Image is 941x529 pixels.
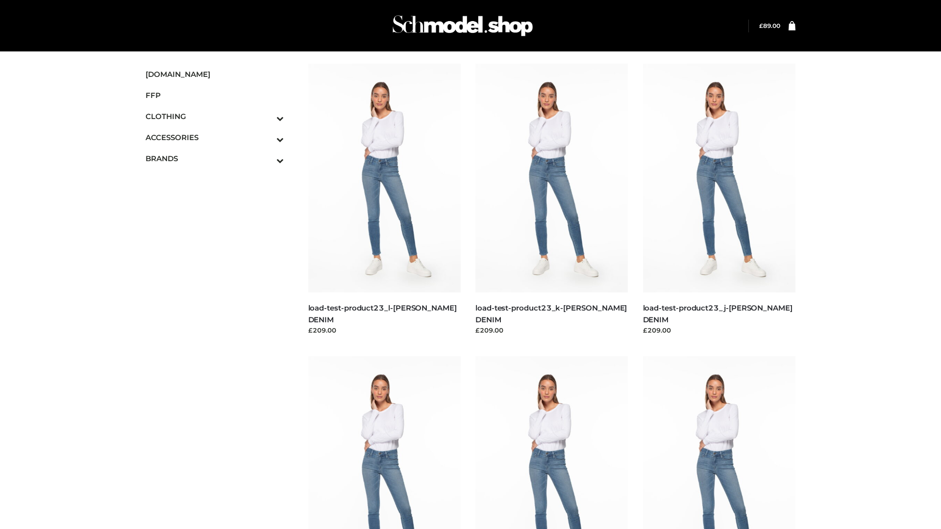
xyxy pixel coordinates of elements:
button: Toggle Submenu [249,148,284,169]
span: BRANDS [146,153,284,164]
a: FFP [146,85,284,106]
img: Schmodel Admin 964 [389,6,536,45]
button: Toggle Submenu [249,127,284,148]
bdi: 89.00 [759,22,780,29]
span: ACCESSORIES [146,132,284,143]
div: £209.00 [475,325,628,335]
a: load-test-product23_l-[PERSON_NAME] DENIM [308,303,457,324]
button: Toggle Submenu [249,106,284,127]
a: load-test-product23_j-[PERSON_NAME] DENIM [643,303,792,324]
span: CLOTHING [146,111,284,122]
a: [DOMAIN_NAME] [146,64,284,85]
a: BRANDSToggle Submenu [146,148,284,169]
a: CLOTHINGToggle Submenu [146,106,284,127]
a: £89.00 [759,22,780,29]
a: load-test-product23_k-[PERSON_NAME] DENIM [475,303,627,324]
span: £ [759,22,763,29]
span: FFP [146,90,284,101]
span: [DOMAIN_NAME] [146,69,284,80]
a: ACCESSORIESToggle Submenu [146,127,284,148]
div: £209.00 [643,325,796,335]
div: £209.00 [308,325,461,335]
